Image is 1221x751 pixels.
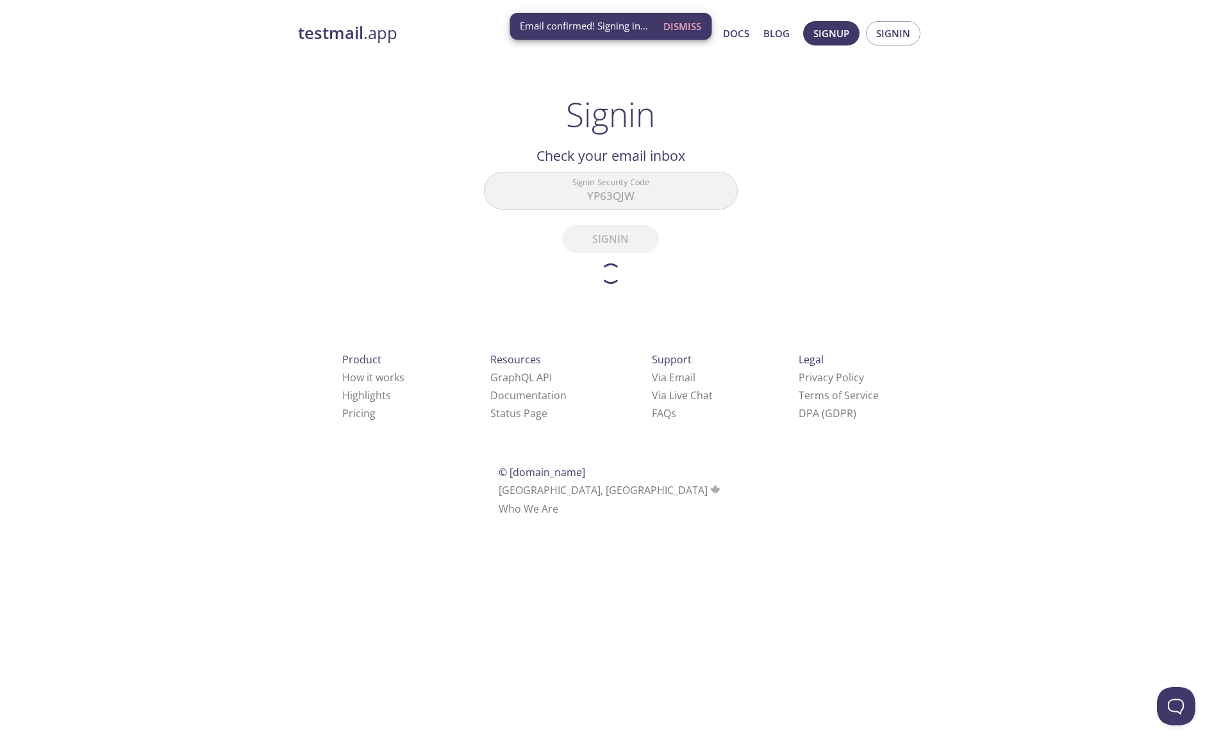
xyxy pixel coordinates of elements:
[799,388,879,402] a: Terms of Service
[298,22,363,44] strong: testmail
[799,352,824,367] span: Legal
[799,370,864,384] a: Privacy Policy
[652,370,695,384] a: Via Email
[490,406,547,420] a: Status Page
[671,406,676,420] span: s
[490,370,552,384] a: GraphQL API
[342,388,391,402] a: Highlights
[652,388,713,402] a: Via Live Chat
[499,502,558,516] a: Who We Are
[658,14,706,38] button: Dismiss
[866,21,920,45] button: Signin
[490,352,541,367] span: Resources
[499,483,722,497] span: [GEOGRAPHIC_DATA], [GEOGRAPHIC_DATA]
[342,370,404,384] a: How it works
[876,25,910,42] span: Signin
[484,145,738,167] h2: Check your email inbox
[342,406,376,420] a: Pricing
[566,95,655,133] h1: Signin
[813,25,849,42] span: Signup
[652,406,676,420] a: FAQ
[342,352,381,367] span: Product
[1157,687,1195,725] iframe: Help Scout Beacon - Open
[803,21,860,45] button: Signup
[763,25,790,42] a: Blog
[652,352,692,367] span: Support
[663,18,701,35] span: Dismiss
[799,406,856,420] a: DPA (GDPR)
[499,465,585,479] span: © [DOMAIN_NAME]
[490,388,567,402] a: Documentation
[723,25,749,42] a: Docs
[520,19,648,33] span: Email confirmed! Signing in...
[298,22,599,44] a: testmail.app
